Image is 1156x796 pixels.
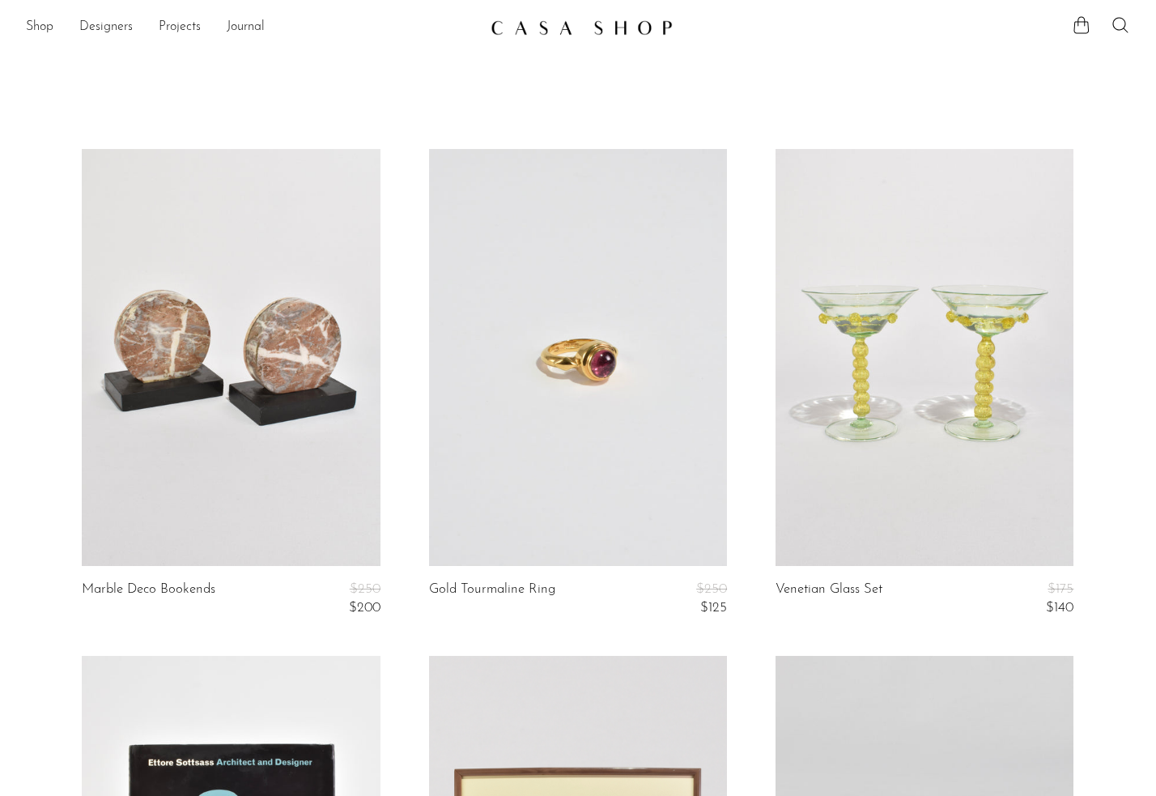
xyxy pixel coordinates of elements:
span: $125 [700,601,727,615]
a: Gold Tourmaline Ring [429,582,555,615]
a: Marble Deco Bookends [82,582,215,615]
span: $175 [1048,582,1073,596]
a: Projects [159,17,201,38]
ul: NEW HEADER MENU [26,14,478,41]
span: $140 [1046,601,1073,615]
span: $250 [696,582,727,596]
span: $200 [349,601,380,615]
a: Journal [227,17,265,38]
a: Venetian Glass Set [776,582,882,615]
a: Designers [79,17,133,38]
a: Shop [26,17,53,38]
span: $250 [350,582,380,596]
nav: Desktop navigation [26,14,478,41]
